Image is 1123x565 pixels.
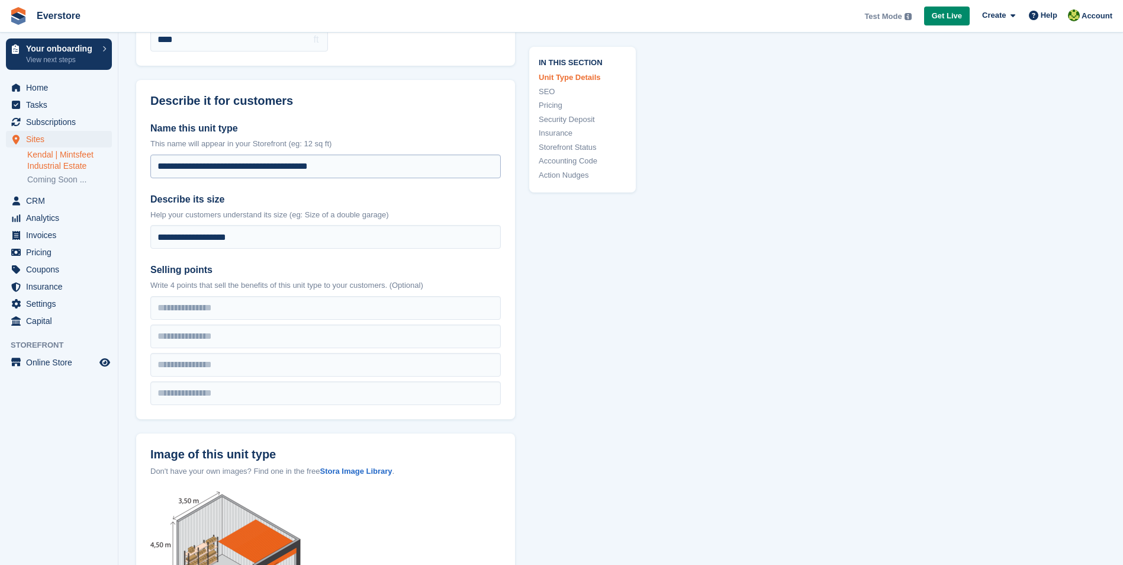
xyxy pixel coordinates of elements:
a: menu [6,79,112,96]
a: menu [6,313,112,329]
span: Storefront [11,339,118,351]
a: menu [6,210,112,226]
a: menu [6,261,112,278]
span: Analytics [26,210,97,226]
a: menu [6,354,112,371]
span: Sites [26,131,97,147]
a: Pricing [539,99,626,111]
a: Storefront Status [539,141,626,153]
span: Subscriptions [26,114,97,130]
a: Stora Image Library [320,467,392,476]
p: View next steps [26,54,96,65]
a: SEO [539,85,626,97]
span: Help [1041,9,1057,21]
a: Accounting Code [539,155,626,167]
a: Coming Soon ... [27,174,112,185]
span: Online Store [26,354,97,371]
p: Write 4 points that sell the benefits of this unit type to your customers. (Optional) [150,280,501,291]
span: Settings [26,296,97,312]
span: Home [26,79,97,96]
p: Your onboarding [26,44,96,53]
a: Preview store [98,355,112,370]
a: menu [6,278,112,295]
a: Insurance [539,127,626,139]
h2: Describe it for customers [150,94,501,108]
a: menu [6,131,112,147]
img: stora-icon-8386f47178a22dfd0bd8f6a31ec36ba5ce8667c1dd55bd0f319d3a0aa187defe.svg [9,7,27,25]
span: Get Live [932,10,962,22]
a: Unit Type Details [539,72,626,84]
span: CRM [26,192,97,209]
img: icon-info-grey-7440780725fd019a000dd9b08b2336e03edf1995a4989e88bcd33f0948082b44.svg [905,13,912,20]
span: Tasks [26,97,97,113]
a: Kendal | Mintsfeet Industrial Estate [27,149,112,172]
label: Name this unit type [150,121,501,136]
a: Your onboarding View next steps [6,38,112,70]
span: Coupons [26,261,97,278]
a: Get Live [924,7,970,26]
label: Image of this unit type [150,448,501,461]
label: Describe its size [150,192,501,207]
span: Create [982,9,1006,21]
p: Help your customers understand its size (eg: Size of a double garage) [150,209,501,221]
span: Capital [26,313,97,329]
label: Selling points [150,263,501,277]
a: menu [6,192,112,209]
span: Pricing [26,244,97,261]
a: menu [6,114,112,130]
a: menu [6,97,112,113]
span: Account [1082,10,1112,22]
a: menu [6,296,112,312]
a: menu [6,227,112,243]
a: menu [6,244,112,261]
a: Everstore [32,6,85,25]
a: Security Deposit [539,113,626,125]
span: Insurance [26,278,97,295]
a: Action Nudges [539,169,626,181]
p: This name will appear in your Storefront (eg: 12 sq ft) [150,138,501,150]
span: In this section [539,56,626,67]
img: Will Dodgson [1068,9,1080,21]
span: Invoices [26,227,97,243]
div: Don't have your own images? Find one in the free . [150,466,501,477]
span: Test Mode [864,11,902,23]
